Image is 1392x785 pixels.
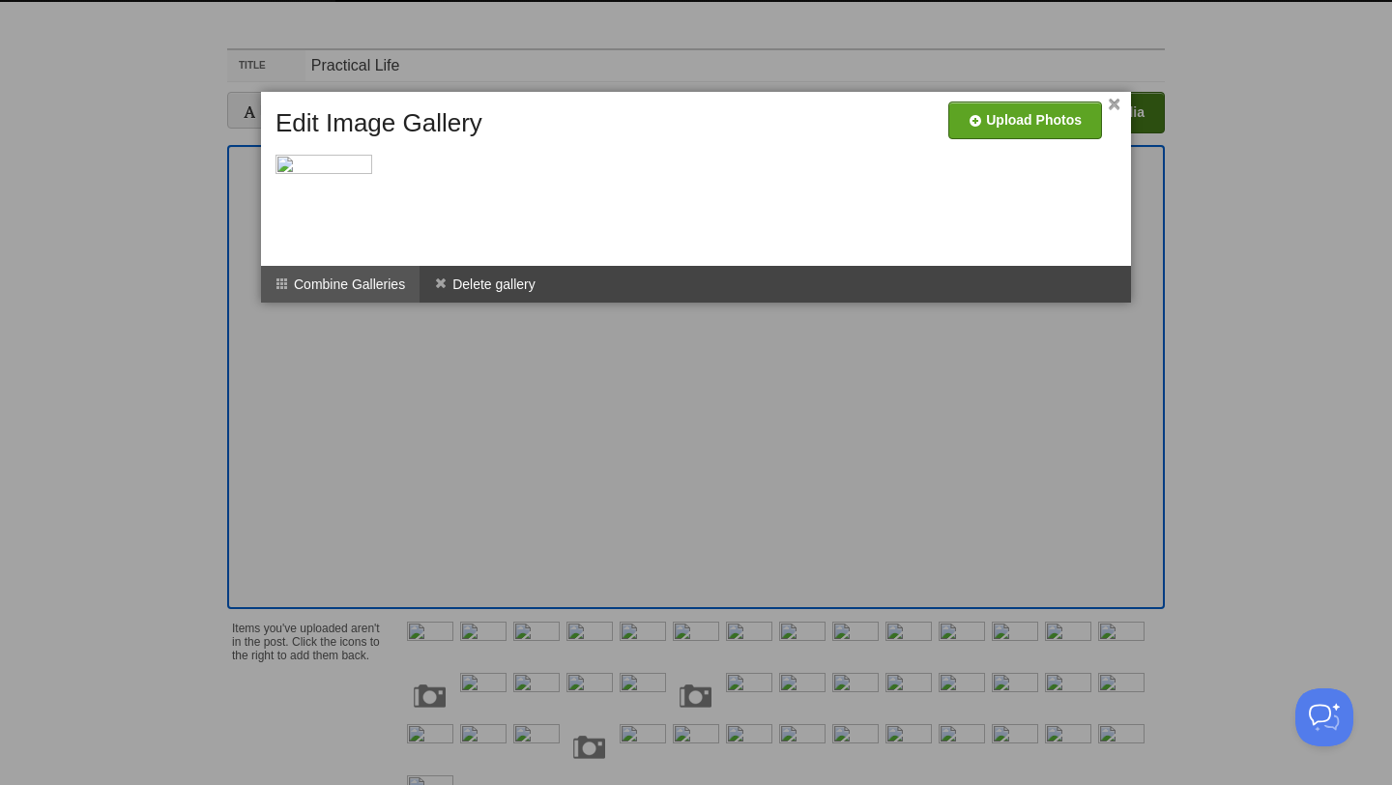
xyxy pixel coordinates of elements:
[275,155,372,251] img: dashboard
[275,109,482,137] h5: Edit Image Gallery
[261,266,420,303] li: Combine Galleries
[1295,688,1353,746] iframe: Help Scout Beacon - Open
[420,266,550,303] li: Delete gallery
[1108,100,1120,110] a: ×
